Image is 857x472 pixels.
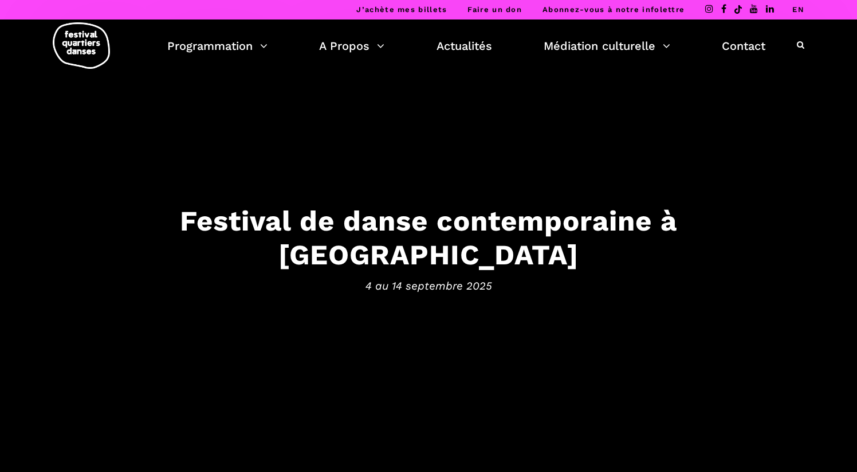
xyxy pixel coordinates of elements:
[542,5,685,14] a: Abonnez-vous à notre infolettre
[544,36,670,56] a: Médiation culturelle
[437,36,492,56] a: Actualités
[167,36,268,56] a: Programmation
[73,204,784,272] h3: Festival de danse contemporaine à [GEOGRAPHIC_DATA]
[319,36,384,56] a: A Propos
[792,5,804,14] a: EN
[356,5,447,14] a: J’achète mes billets
[467,5,522,14] a: Faire un don
[53,22,110,69] img: logo-fqd-med
[73,277,784,294] span: 4 au 14 septembre 2025
[722,36,765,56] a: Contact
